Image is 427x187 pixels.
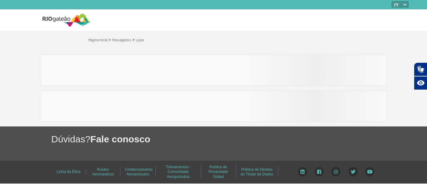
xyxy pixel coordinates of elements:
a: > [109,36,111,43]
a: Página inicial [88,38,108,42]
a: Credenciamento Aeroportuário [125,165,153,179]
h1: Dúvidas? [51,133,427,145]
a: Política de Privacidade Global [208,163,228,181]
a: Passageiros [112,38,131,42]
div: Plugin de acessibilidade da Hand Talk. [414,62,427,90]
a: Ruídos Aeronáuticos [92,165,114,179]
img: Twitter [348,167,358,176]
a: Linha de Ética [57,167,80,176]
img: YouTube [365,167,374,176]
img: LinkedIn [298,167,307,176]
a: > [132,36,134,43]
button: Abrir tradutor de língua de sinais. [414,62,427,76]
a: Treinamentos - Comunidade Aeroportuária [166,163,191,181]
button: Abrir recursos assistivos. [414,76,427,90]
a: Política de Direitos do Titular de Dados [241,165,273,179]
a: Lojas [136,38,144,42]
img: Facebook [314,167,324,176]
img: Instagram [331,167,341,176]
span: Fale conosco [90,134,150,144]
